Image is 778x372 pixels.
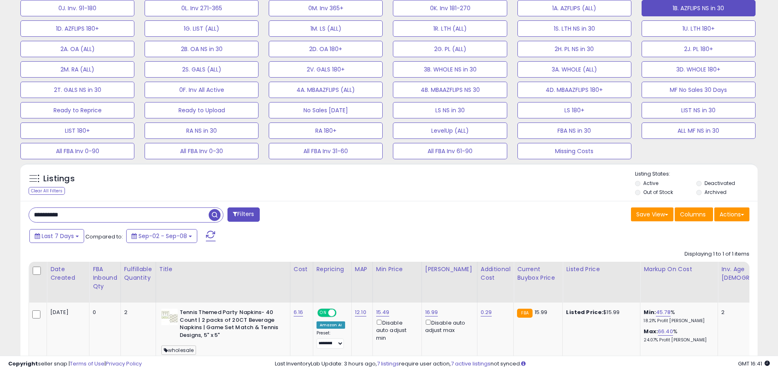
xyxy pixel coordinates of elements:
div: Cost [294,265,310,274]
button: 1R. LTH (ALL) [393,20,507,37]
button: Columns [675,207,713,221]
span: ON [318,310,328,316]
a: 15.49 [376,308,390,316]
button: All FBA Inv 0-30 [145,143,259,159]
button: Sep-02 - Sep-08 [126,229,197,243]
div: Last InventoryLab Update: 3 hours ago, require user action, not synced. [275,360,770,368]
button: Actions [714,207,749,221]
span: 15.99 [535,308,548,316]
p: Listing States: [635,170,758,178]
a: 66.40 [658,327,673,336]
div: Disable auto adjust max [425,318,471,334]
button: 1D. AZFLIPS 180+ [20,20,134,37]
a: 6.16 [294,308,303,316]
button: RA NS in 30 [145,123,259,139]
button: 3A. WHOLE (ALL) [517,61,631,78]
button: 2D. OA 180+ [269,41,383,57]
div: Fulfillable Quantity [124,265,152,282]
div: MAP [355,265,369,274]
button: All FBA Inv 31-60 [269,143,383,159]
button: ALL MF NS in 30 [642,123,756,139]
div: Current Buybox Price [517,265,559,282]
div: [DATE] [50,309,83,316]
div: Repricing [317,265,348,274]
h5: Listings [43,173,75,185]
b: Tennis Themed Party Napkins- 40 Count | 2 packs of 20CT Beverage Napkins | Game Set Match & Tenni... [180,309,279,341]
div: Listed Price [566,265,637,274]
button: MF No Sales 30 Days [642,82,756,98]
a: Terms of Use [70,360,105,368]
button: All FBA Inv 0-90 [20,143,134,159]
a: 12.10 [355,308,366,316]
span: Last 7 Days [42,232,74,240]
button: LIST NS in 30 [642,102,756,118]
button: 1M. LS (ALL) [269,20,383,37]
strong: Copyright [8,360,38,368]
button: 2B. OA NS in 30 [145,41,259,57]
a: 7 listings [377,360,399,368]
button: 2V. GALS 180+ [269,61,383,78]
span: wholesale [161,345,196,355]
button: 1U. LTH 180+ [642,20,756,37]
div: % [644,328,711,343]
button: 2G. PL (ALL) [393,41,507,57]
button: 0F. Inv All Active [145,82,259,98]
button: Ready to Reprice [20,102,134,118]
div: [PERSON_NAME] [425,265,474,274]
button: RA 180+ [269,123,383,139]
p: 18.21% Profit [PERSON_NAME] [644,318,711,324]
label: Archived [704,189,727,196]
button: Ready to Upload [145,102,259,118]
button: FBA NS in 30 [517,123,631,139]
a: 0.29 [481,308,492,316]
button: 1G. LIST (ALL) [145,20,259,37]
div: FBA inbound Qty [93,265,117,291]
label: Active [643,180,658,187]
small: FBA [517,309,532,318]
button: 4A. MBAAZFLIPS (ALL) [269,82,383,98]
a: Privacy Policy [106,360,142,368]
button: All FBA Inv 61-90 [393,143,507,159]
a: 7 active listings [451,360,490,368]
div: Additional Cost [481,265,510,282]
button: 4B. MBAAZFLIPS NS 30 [393,82,507,98]
label: Deactivated [704,180,735,187]
button: Missing Costs [517,143,631,159]
div: Preset: [317,330,345,349]
span: Compared to: [85,233,123,241]
button: LS NS in 30 [393,102,507,118]
button: 4D. MBAAZFLIPS 180+ [517,82,631,98]
button: Last 7 Days [29,229,84,243]
button: No Sales [DATE] [269,102,383,118]
th: The percentage added to the cost of goods (COGS) that forms the calculator for Min & Max prices. [640,262,718,303]
button: 2H. PL NS in 30 [517,41,631,57]
button: LevelUp (ALL) [393,123,507,139]
div: 0 [93,309,114,316]
button: LS 180+ [517,102,631,118]
button: 1S. LTH NS in 30 [517,20,631,37]
div: 2 [124,309,149,316]
button: Save View [631,207,673,221]
button: 2A. OA (ALL) [20,41,134,57]
div: Min Price [376,265,418,274]
div: Amazon AI [317,321,345,329]
div: seller snap | | [8,360,142,368]
div: Markup on Cost [644,265,714,274]
button: Filters [227,207,259,222]
span: Columns [680,210,706,218]
button: 3B. WHOLE NS in 30 [393,61,507,78]
span: OFF [335,310,348,316]
button: 3D. WHOLE 180+ [642,61,756,78]
img: 51oJe90P87L._SL40_.jpg [161,309,178,325]
span: Sep-02 - Sep-08 [138,232,187,240]
button: LIST 180+ [20,123,134,139]
div: Title [159,265,287,274]
p: 24.07% Profit [PERSON_NAME] [644,337,711,343]
button: 2J. PL 180+ [642,41,756,57]
div: Displaying 1 to 1 of 1 items [684,250,749,258]
button: 2S. GALS (ALL) [145,61,259,78]
b: Max: [644,327,658,335]
label: Out of Stock [643,189,673,196]
button: 2M. RA (ALL) [20,61,134,78]
button: 2T. GALS NS in 30 [20,82,134,98]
